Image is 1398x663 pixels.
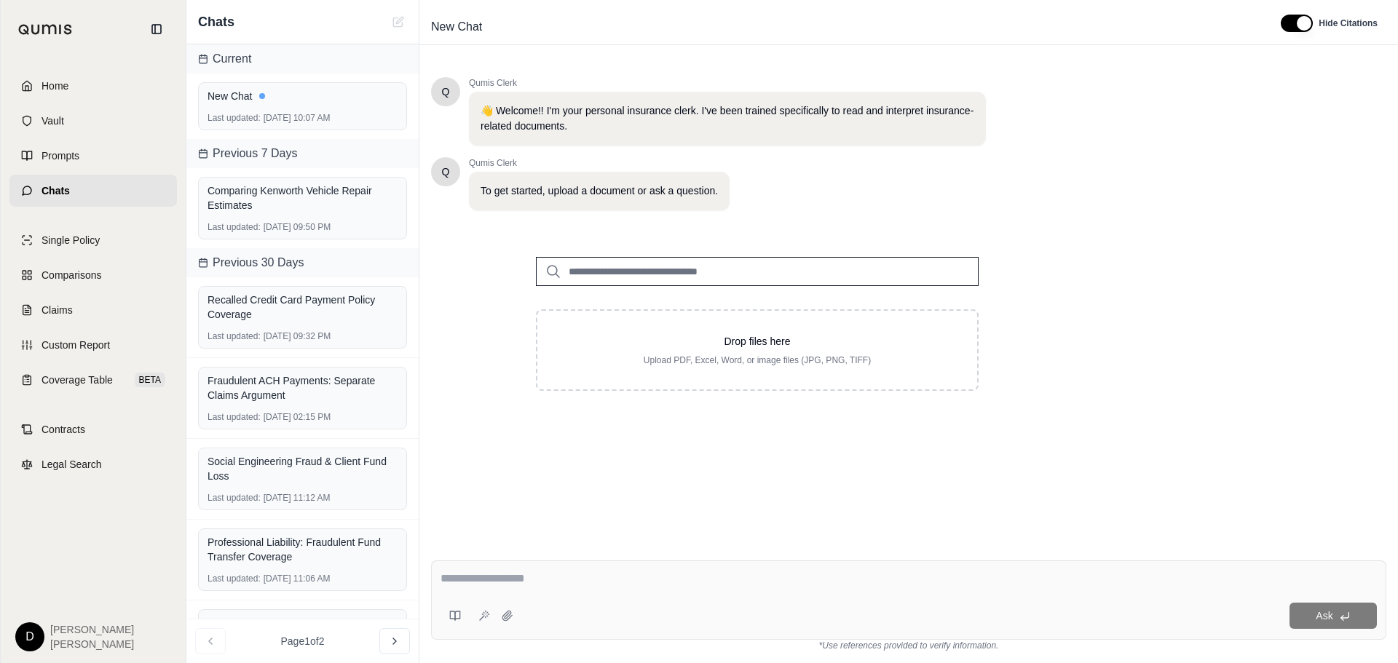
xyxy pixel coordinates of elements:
[208,573,398,584] div: [DATE] 11:06 AM
[431,640,1386,651] div: *Use references provided to verify information.
[9,175,177,207] a: Chats
[208,411,261,423] span: Last updated:
[42,114,64,128] span: Vault
[42,303,73,317] span: Claims
[469,77,986,89] span: Qumis Clerk
[186,44,419,74] div: Current
[481,183,718,199] p: To get started, upload a document or ask a question.
[9,329,177,361] a: Custom Report
[1290,603,1377,629] button: Ask
[561,334,954,349] p: Drop files here
[9,105,177,137] a: Vault
[208,221,398,233] div: [DATE] 09:50 PM
[425,15,1263,39] div: Edit Title
[561,354,954,366] p: Upload PDF, Excel, Word, or image files (JPG, PNG, TIFF)
[18,24,73,35] img: Qumis Logo
[50,637,134,651] span: [PERSON_NAME]
[42,233,100,247] span: Single Policy
[42,268,101,282] span: Comparisons
[186,248,419,277] div: Previous 30 Days
[208,454,398,483] div: Social Engineering Fraud & Client Fund Loss
[208,492,261,504] span: Last updated:
[208,573,261,584] span: Last updated:
[425,15,488,39] span: New Chat
[208,373,398,402] div: Fraudulent ACH Payments: Separate Claims Argument
[469,157,730,169] span: Qumis Clerk
[208,112,398,124] div: [DATE] 10:07 AM
[186,139,419,168] div: Previous 7 Days
[9,70,177,102] a: Home
[145,17,168,41] button: Collapse sidebar
[208,411,398,423] div: [DATE] 02:15 PM
[9,259,177,291] a: Comparisons
[42,183,70,198] span: Chats
[42,457,102,472] span: Legal Search
[1319,17,1378,29] span: Hide Citations
[208,535,398,564] div: Professional Liability: Fraudulent Fund Transfer Coverage
[208,330,261,342] span: Last updated:
[281,634,325,648] span: Page 1 of 2
[208,183,398,213] div: Comparing Kenworth Vehicle Repair Estimates
[442,164,450,179] span: Hello
[208,221,261,233] span: Last updated:
[208,616,398,645] div: Commercial Policy: Tenant Hotel Costs Coverage Analysis
[42,79,68,93] span: Home
[1316,610,1332,622] span: Ask
[9,364,177,396] a: Coverage TableBETA
[9,224,177,256] a: Single Policy
[42,338,110,352] span: Custom Report
[42,373,113,387] span: Coverage Table
[442,84,450,99] span: Hello
[9,413,177,445] a: Contracts
[42,148,79,163] span: Prompts
[9,140,177,172] a: Prompts
[198,12,234,32] span: Chats
[481,103,974,134] p: 👋 Welcome!! I'm your personal insurance clerk. I've been trained specifically to read and interpr...
[208,112,261,124] span: Last updated:
[50,622,134,637] span: [PERSON_NAME]
[135,373,165,387] span: BETA
[9,448,177,480] a: Legal Search
[208,330,398,342] div: [DATE] 09:32 PM
[208,89,398,103] div: New Chat
[208,492,398,504] div: [DATE] 11:12 AM
[42,422,85,437] span: Contracts
[208,293,398,322] div: Recalled Credit Card Payment Policy Coverage
[9,294,177,326] a: Claims
[390,13,407,31] button: New Chat
[15,622,44,651] div: D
